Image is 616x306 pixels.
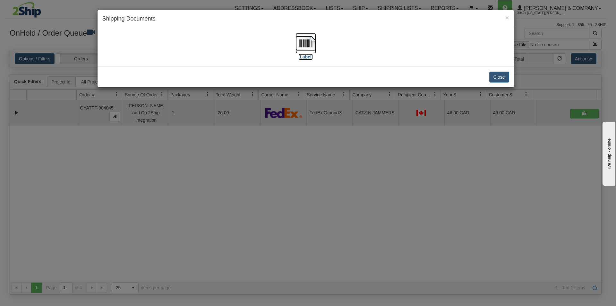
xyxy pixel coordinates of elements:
[505,14,509,21] button: Close
[505,14,509,21] span: ×
[295,33,316,54] img: barcode.jpg
[489,72,509,83] button: Close
[102,15,509,23] h4: Shipping Documents
[298,54,313,60] label: [Label]
[5,5,59,10] div: live help - online
[295,40,316,59] a: [Label]
[601,120,615,186] iframe: chat widget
